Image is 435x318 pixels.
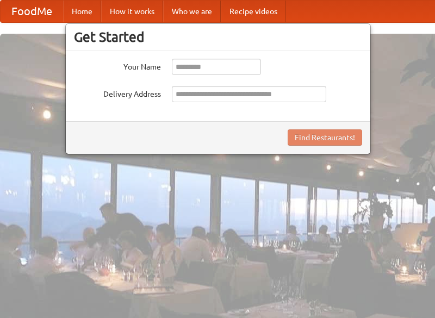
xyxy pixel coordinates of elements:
label: Delivery Address [74,86,161,99]
a: Home [63,1,101,22]
a: How it works [101,1,163,22]
a: Recipe videos [221,1,286,22]
button: Find Restaurants! [288,129,362,146]
label: Your Name [74,59,161,72]
a: FoodMe [1,1,63,22]
a: Who we are [163,1,221,22]
h3: Get Started [74,29,362,45]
